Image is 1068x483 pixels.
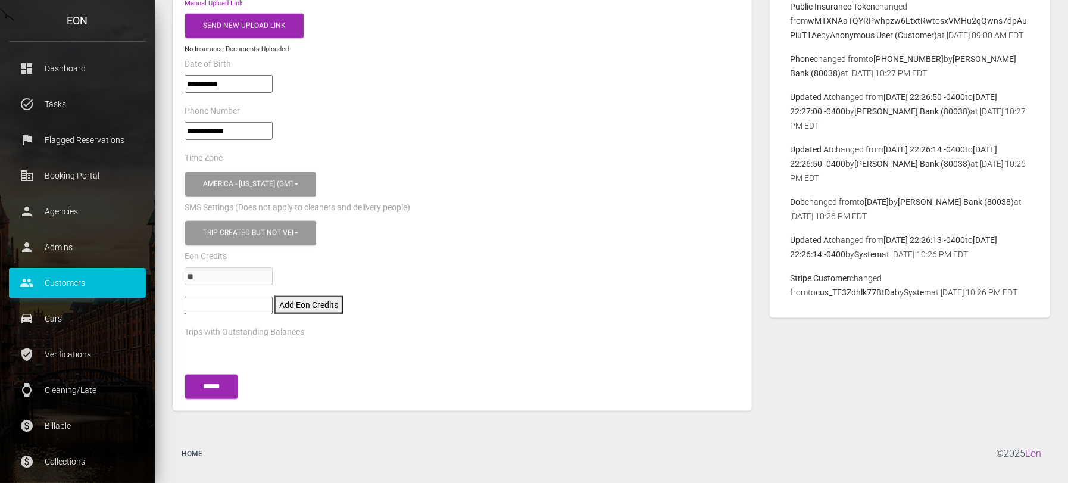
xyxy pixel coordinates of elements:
[185,326,304,338] label: Trips with Outstanding Balances
[904,288,932,297] b: System
[18,238,137,256] p: Admins
[9,375,146,405] a: watch Cleaning/Late
[185,105,240,117] label: Phone Number
[185,58,231,70] label: Date of Birth
[185,172,316,197] button: America - New York (GMT -05:00)
[18,310,137,328] p: Cars
[9,197,146,226] a: person Agencies
[884,145,966,154] b: [DATE] 22:26:14 -0400
[185,251,227,263] label: Eon Credits
[173,438,211,470] a: Home
[791,52,1029,80] p: changed from to by at [DATE] 10:27 PM EDT
[9,54,146,83] a: dashboard Dashboard
[18,202,137,220] p: Agencies
[185,14,304,38] button: Send New Upload Link
[855,250,882,259] b: System
[791,233,1029,261] p: changed from to by at [DATE] 10:26 PM EDT
[185,45,289,53] small: No Insurance Documents Uploaded
[9,161,146,191] a: corporate_fare Booking Portal
[18,381,137,399] p: Cleaning/Late
[9,268,146,298] a: people Customers
[874,54,944,64] b: [PHONE_NUMBER]
[830,30,938,40] b: Anonymous User (Customer)
[865,197,889,207] b: [DATE]
[18,345,137,363] p: Verifications
[18,417,137,435] p: Billable
[791,145,832,154] b: Updated At
[855,107,971,116] b: [PERSON_NAME] Bank (80038)
[18,60,137,77] p: Dashboard
[274,296,343,314] button: Add Eon Credits
[9,447,146,476] a: paid Collections
[9,89,146,119] a: task_alt Tasks
[791,271,1029,300] p: changed from to by at [DATE] 10:26 PM EDT
[791,235,832,245] b: Updated At
[816,288,895,297] b: cus_TE3Zdhlk77BtDa
[898,197,1014,207] b: [PERSON_NAME] Bank (80038)
[185,202,410,214] label: SMS Settings (Does not apply to cleaners and delivery people)
[791,54,814,64] b: Phone
[185,152,223,164] label: Time Zone
[1025,448,1041,459] a: Eon
[18,274,137,292] p: Customers
[884,235,966,245] b: [DATE] 22:26:13 -0400
[855,159,971,169] b: [PERSON_NAME] Bank (80038)
[203,228,293,238] div: Trip created but not verified , Customer is verified and trip is set to go
[9,304,146,334] a: drive_eta Cars
[808,16,933,26] b: wMTXNAaTQYRPwhpzw6LtxtRw
[791,197,805,207] b: Dob
[791,195,1029,223] p: changed from to by at [DATE] 10:26 PM EDT
[996,438,1050,470] div: © 2025
[18,95,137,113] p: Tasks
[18,167,137,185] p: Booking Portal
[791,90,1029,133] p: changed from to by at [DATE] 10:27 PM EDT
[791,92,832,102] b: Updated At
[9,411,146,441] a: paid Billable
[185,221,316,245] button: Trip created but not verified, Customer is verified and trip is set to go
[203,179,293,189] div: America - [US_STATE] (GMT -05:00)
[791,273,850,283] b: Stripe Customer
[791,142,1029,185] p: changed from to by at [DATE] 10:26 PM EDT
[884,92,966,102] b: [DATE] 22:26:50 -0400
[18,453,137,470] p: Collections
[18,131,137,149] p: Flagged Reservations
[9,125,146,155] a: flag Flagged Reservations
[9,339,146,369] a: verified_user Verifications
[791,2,876,11] b: Public Insurance Token
[9,232,146,262] a: person Admins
